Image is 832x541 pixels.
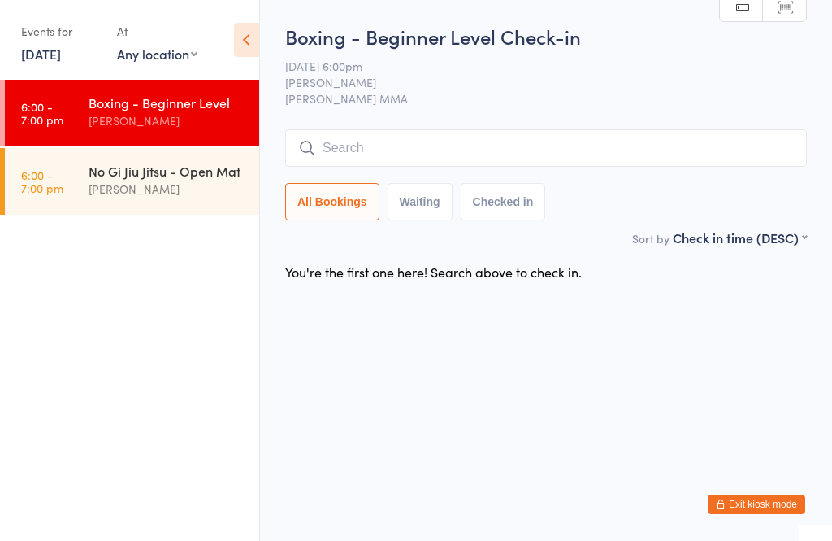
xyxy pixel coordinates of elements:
[21,168,63,194] time: 6:00 - 7:00 pm
[89,162,245,180] div: No Gi Jiu Jitsu - Open Mat
[285,58,782,74] span: [DATE] 6:00pm
[21,100,63,126] time: 6:00 - 7:00 pm
[285,129,807,167] input: Search
[285,74,782,90] span: [PERSON_NAME]
[21,45,61,63] a: [DATE]
[117,18,197,45] div: At
[285,183,379,220] button: All Bookings
[632,230,669,247] label: Sort by
[285,263,582,281] div: You're the first one here! Search above to check in.
[673,229,807,247] div: Check in time (DESC)
[89,180,245,199] div: [PERSON_NAME]
[89,111,245,130] div: [PERSON_NAME]
[5,80,259,146] a: 6:00 -7:00 pmBoxing - Beginner Level[PERSON_NAME]
[708,495,805,514] button: Exit kiosk mode
[285,90,807,107] span: [PERSON_NAME] MMA
[21,18,101,45] div: Events for
[388,183,453,220] button: Waiting
[285,23,807,50] h2: Boxing - Beginner Level Check-in
[117,45,197,63] div: Any location
[461,183,546,220] button: Checked in
[5,148,259,215] a: 6:00 -7:00 pmNo Gi Jiu Jitsu - Open Mat[PERSON_NAME]
[89,94,245,111] div: Boxing - Beginner Level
